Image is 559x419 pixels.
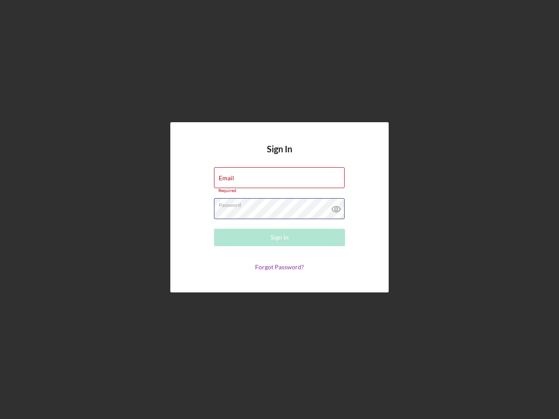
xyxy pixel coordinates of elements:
h4: Sign In [267,144,292,167]
div: Required [214,188,345,193]
div: Sign In [271,229,289,246]
a: Forgot Password? [255,263,304,271]
label: Email [219,175,234,182]
button: Sign In [214,229,345,246]
label: Password [219,199,345,208]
